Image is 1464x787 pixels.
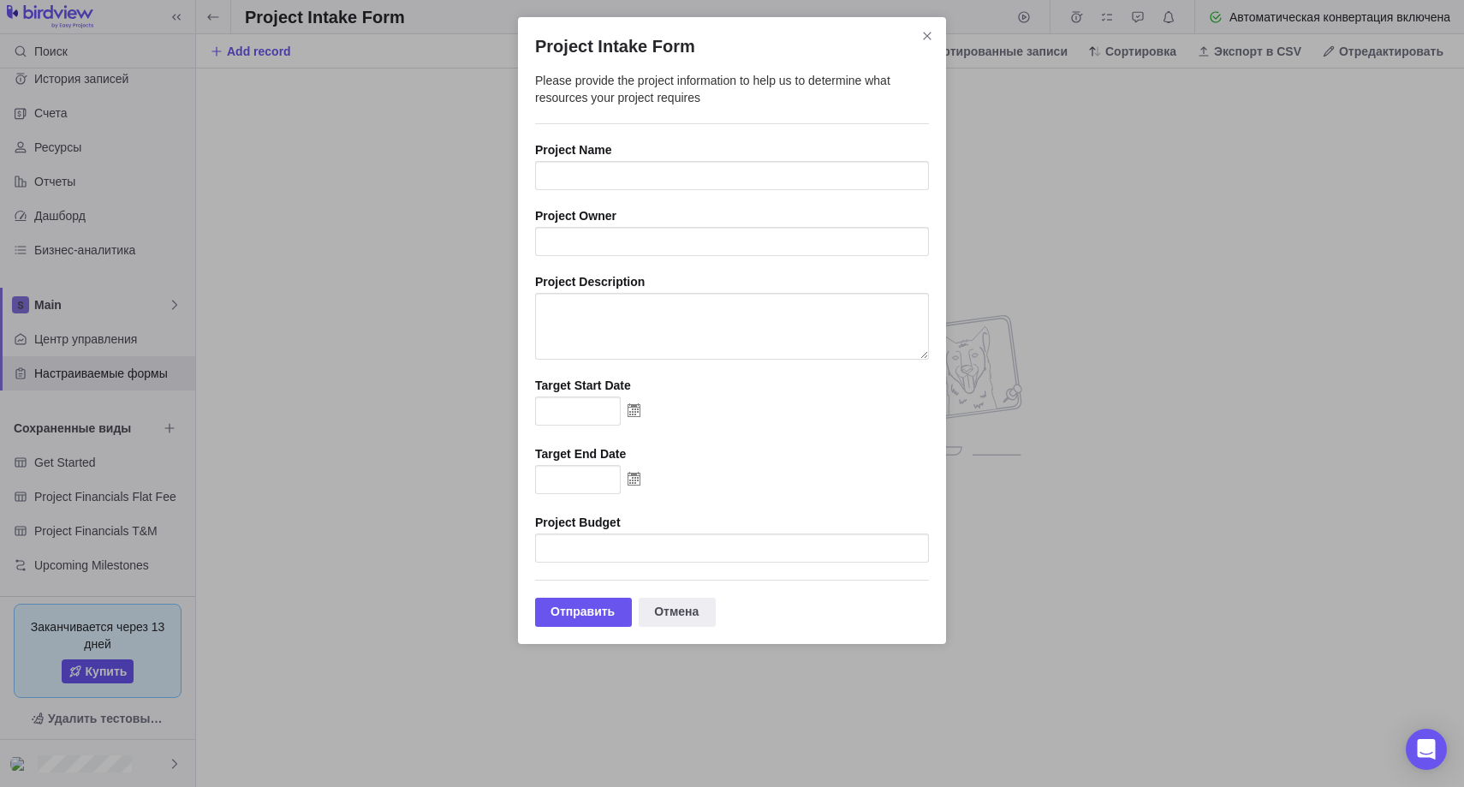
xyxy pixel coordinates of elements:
[535,273,929,290] div: Project Description
[915,24,939,48] span: Закрыть
[535,34,929,58] h2: Project Intake Form
[535,141,929,158] div: Project Name
[621,465,647,492] img: Выберите дату
[535,207,929,224] div: Project Owner
[535,377,929,394] div: Target Start Date
[535,72,929,124] div: Please provide the project information to help us to determine what resources your project requires
[621,396,647,424] img: Выберите дату
[639,598,716,627] div: Отмена
[518,17,946,644] div: Project Intake Form
[1406,729,1447,770] div: Open Intercom Messenger
[535,445,929,462] div: Target End Date
[535,598,632,627] div: Отправить
[535,514,929,531] div: Project Budget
